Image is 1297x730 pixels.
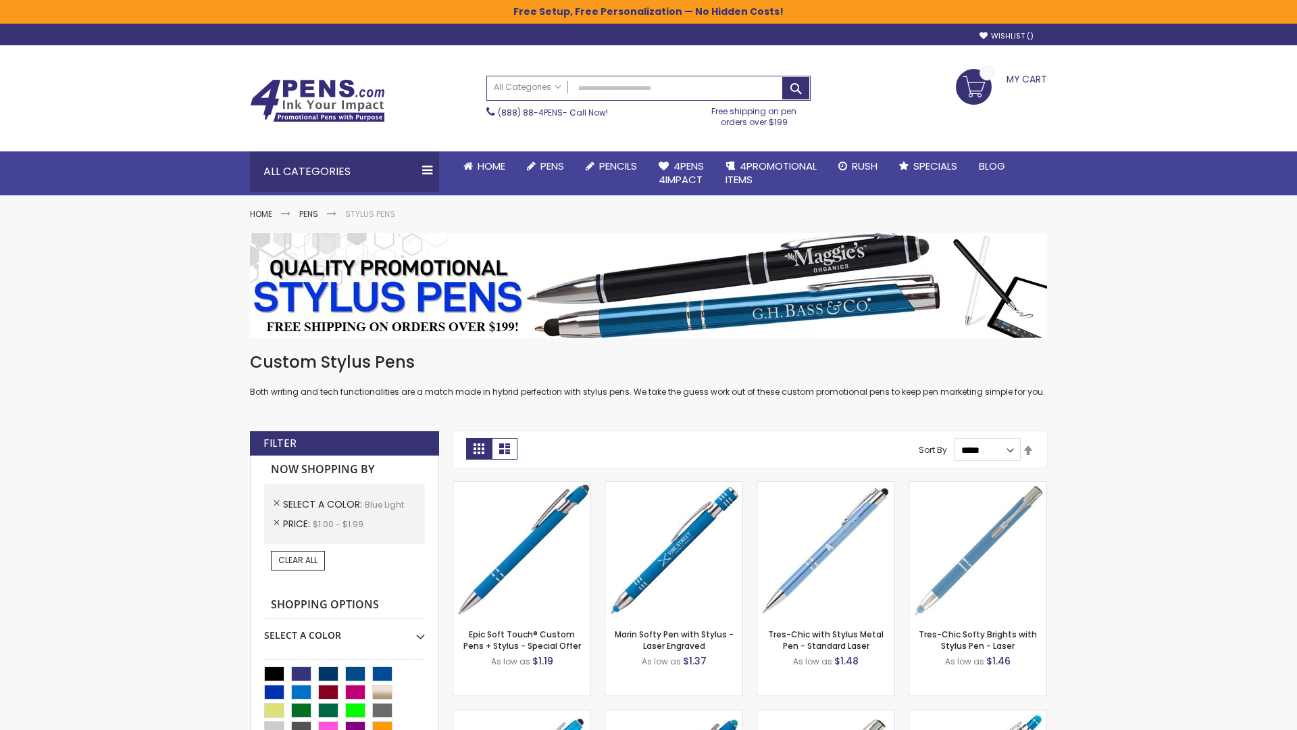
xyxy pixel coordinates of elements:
span: 4Pens 4impact [659,159,704,187]
img: Tres-Chic Softy Brights with Stylus Pen - Laser-Blue - Light [909,482,1046,619]
strong: Grid [466,438,492,460]
span: Clear All [278,554,317,566]
span: Pencils [599,159,637,173]
span: Blog [979,159,1005,173]
img: Tres-Chic with Stylus Metal Pen - Standard Laser-Blue - Light [757,482,894,619]
a: 4PROMOTIONALITEMS [715,151,828,195]
span: $1.46 [986,654,1011,668]
a: Home [453,151,516,181]
a: Phoenix Softy Brights with Stylus Pen - Laser-Blue - Light [909,710,1046,721]
span: Blue Light [365,499,404,510]
a: Clear All [271,551,325,570]
div: Both writing and tech functionalities are a match made in hybrid perfection with stylus pens. We ... [250,351,1047,398]
a: Marin Softy Pen with Stylus - Laser Engraved [615,629,734,651]
span: Select A Color [283,497,365,511]
a: Pens [516,151,575,181]
a: Tres-Chic with Stylus Metal Pen - Standard Laser-Blue - Light [757,481,894,493]
span: - Call Now! [498,107,608,118]
a: Tres-Chic with Stylus Metal Pen - Standard Laser [768,629,884,651]
div: Select A Color [264,619,425,642]
a: 4Pens4impact [648,151,715,195]
div: Free shipping on pen orders over $199 [698,101,811,128]
a: Home [250,208,272,220]
img: Stylus Pens [250,233,1047,338]
a: Marin Softy Pen with Stylus - Laser Engraved-Blue - Light [605,481,742,493]
a: Tres-Chic Softy Brights with Stylus Pen - Laser-Blue - Light [909,481,1046,493]
a: Blog [968,151,1016,181]
a: Wishlist [980,31,1034,41]
a: Pens [299,208,318,220]
span: Pens [540,159,564,173]
span: 4PROMOTIONAL ITEMS [726,159,817,187]
span: As low as [491,656,530,667]
a: All Categories [487,76,568,99]
label: Sort By [919,444,947,456]
a: Specials [888,151,968,181]
span: As low as [793,656,832,667]
span: Home [478,159,505,173]
div: All Categories [250,151,439,192]
span: As low as [642,656,681,667]
span: $1.19 [532,654,553,668]
span: Rush [852,159,878,173]
a: Tres-Chic Softy Brights with Stylus Pen - Laser [919,629,1037,651]
span: All Categories [494,82,561,93]
img: 4Pens Custom Pens and Promotional Products [250,79,385,122]
span: $1.48 [834,654,859,668]
a: Pencils [575,151,648,181]
a: Ellipse Stylus Pen - Standard Laser-Blue - Light [453,710,590,721]
strong: Stylus Pens [345,208,395,220]
span: $1.37 [683,654,707,668]
a: (888) 88-4PENS [498,107,563,118]
strong: Filter [263,436,297,451]
span: As low as [945,656,984,667]
img: Marin Softy Pen with Stylus - Laser Engraved-Blue - Light [605,482,742,619]
a: Tres-Chic Touch Pen - Standard Laser-Blue - Light [757,710,894,721]
a: Rush [828,151,888,181]
h1: Custom Stylus Pens [250,351,1047,373]
span: Price [283,517,313,531]
a: 4P-MS8B-Blue - Light [453,481,590,493]
strong: Now Shopping by [264,456,425,484]
img: 4P-MS8B-Blue - Light [453,482,590,619]
a: Epic Soft Touch® Custom Pens + Stylus - Special Offer [463,629,581,651]
span: $1.00 - $1.99 [313,518,363,530]
a: Ellipse Softy Brights with Stylus Pen - Laser-Blue - Light [605,710,742,721]
strong: Shopping Options [264,591,425,620]
span: Specials [913,159,957,173]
